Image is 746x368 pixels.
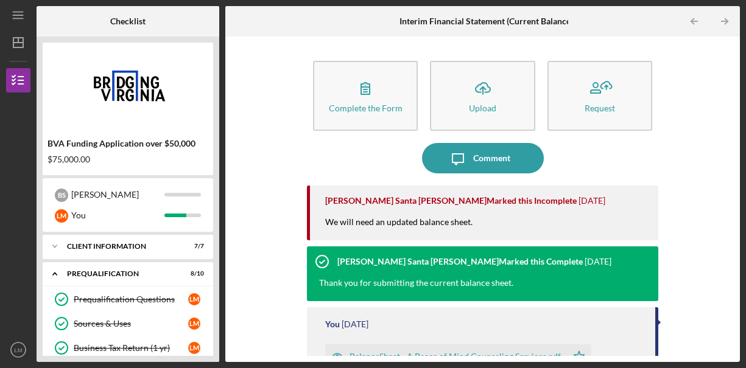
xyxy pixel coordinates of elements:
img: Product logo [43,49,213,122]
div: Upload [469,103,496,113]
b: Interim Financial Statement (Current Balance Sheet) [399,16,596,26]
a: Prequalification QuestionsLM [49,287,207,311]
time: 2025-10-10 18:23 [579,196,605,206]
time: 2025-08-14 15:22 [342,319,368,329]
a: Sources & UsesLM [49,311,207,336]
div: [PERSON_NAME] Santa [PERSON_NAME] Marked this Complete [337,257,583,266]
div: Thank you for submitting the current balance sheet. [319,277,513,289]
div: Sources & Uses [74,319,188,328]
div: L M [188,293,200,305]
div: Prequalification [67,270,174,277]
time: 2025-09-02 15:53 [585,257,611,266]
div: Comment [473,143,510,173]
b: Checklist [110,16,146,26]
div: BalanceSheet - A Peace of Mind Counseling Services.pdf [350,352,561,361]
div: [PERSON_NAME] Santa [PERSON_NAME] Marked this Incomplete [325,196,577,206]
div: Complete the Form [329,103,403,113]
div: 8 / 10 [182,270,204,277]
a: Business Tax Return (1 yr)LM [49,336,207,360]
div: L M [188,342,200,354]
button: Upload [430,61,535,131]
div: We will need an updated balance sheet. [325,216,485,240]
div: L M [188,318,200,330]
div: You [71,205,164,226]
div: [PERSON_NAME] [71,184,164,205]
div: $75,000.00 [48,154,208,164]
div: Request [585,103,615,113]
div: 7 / 7 [182,243,204,250]
button: LM [6,338,30,362]
button: Comment [422,143,544,173]
div: You [325,319,340,329]
text: LM [14,347,22,353]
div: Business Tax Return (1 yr) [74,343,188,353]
div: L M [55,209,68,223]
div: BVA Funding Application over $50,000 [48,139,208,148]
div: B S [55,189,68,202]
button: Complete the Form [313,61,418,131]
div: Client Information [67,243,174,250]
button: Request [547,61,653,131]
div: Prequalification Questions [74,294,188,304]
